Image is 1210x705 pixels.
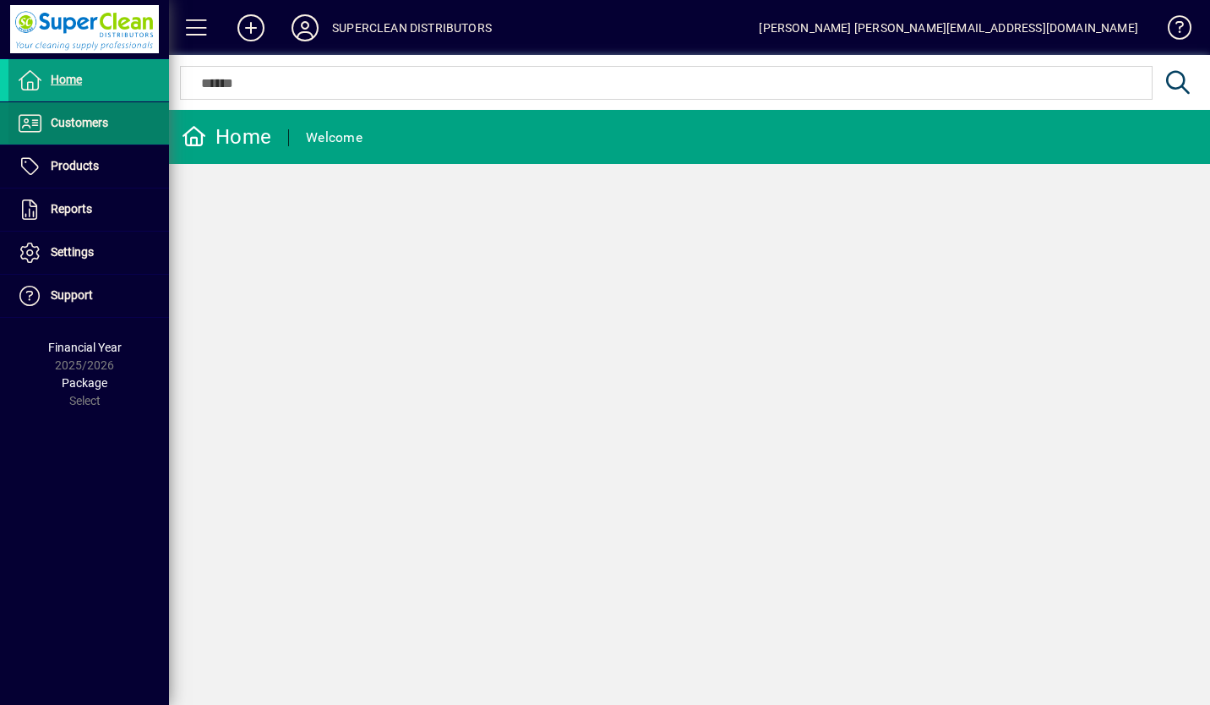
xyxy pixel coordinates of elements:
[8,275,169,317] a: Support
[8,102,169,145] a: Customers
[48,341,122,354] span: Financial Year
[182,123,271,150] div: Home
[51,288,93,302] span: Support
[759,14,1138,41] div: [PERSON_NAME] [PERSON_NAME][EMAIL_ADDRESS][DOMAIN_NAME]
[51,202,92,216] span: Reports
[224,13,278,43] button: Add
[306,124,362,151] div: Welcome
[332,14,492,41] div: SUPERCLEAN DISTRIBUTORS
[8,145,169,188] a: Products
[51,245,94,259] span: Settings
[51,73,82,86] span: Home
[8,232,169,274] a: Settings
[62,376,107,390] span: Package
[51,159,99,172] span: Products
[51,116,108,129] span: Customers
[278,13,332,43] button: Profile
[8,189,169,231] a: Reports
[1155,3,1189,58] a: Knowledge Base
